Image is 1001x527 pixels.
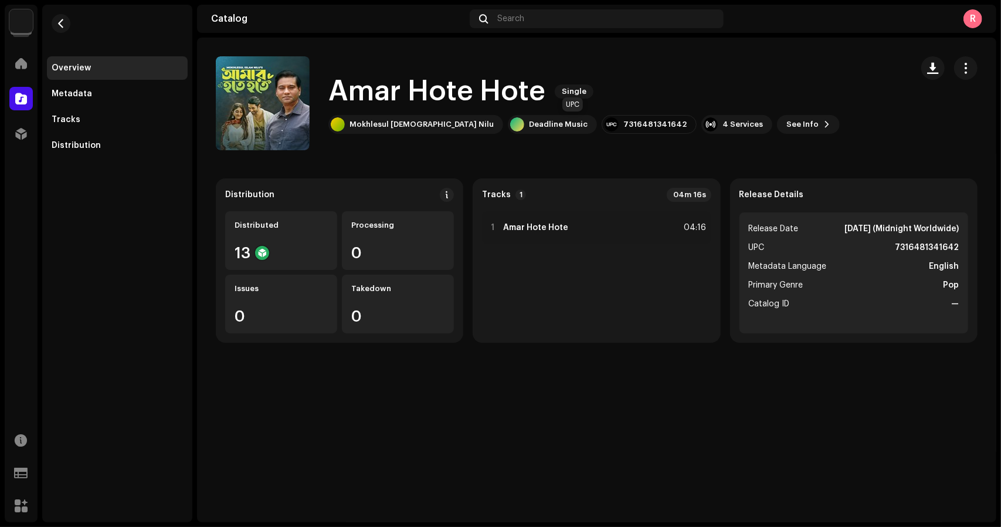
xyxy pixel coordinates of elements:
strong: Pop [943,278,959,292]
div: 7316481341642 [623,120,687,129]
span: Single [555,85,593,99]
strong: Release Details [739,190,804,200]
strong: Tracks [482,190,511,200]
div: R [963,9,982,28]
div: Tracks [52,115,80,124]
div: Takedown [351,284,444,293]
strong: Amar Hote Hote [503,223,568,232]
div: Mokhlesul [DEMOGRAPHIC_DATA] Nilu [349,120,494,129]
div: Overview [52,63,91,73]
div: Issues [235,284,328,293]
span: Metadata Language [749,259,827,273]
div: 04m 16s [667,188,711,202]
strong: — [951,297,959,311]
span: Search [497,14,524,23]
re-m-nav-item: Tracks [47,108,188,131]
strong: 7316481341642 [895,241,959,255]
h1: Amar Hote Hote [328,73,545,110]
div: 04:16 [681,221,707,235]
re-m-nav-item: Metadata [47,82,188,106]
div: Metadata [52,89,92,99]
re-m-nav-item: Distribution [47,134,188,157]
strong: English [929,259,959,273]
strong: [DATE] (Midnight Worldwide) [844,222,959,236]
span: Catalog ID [749,297,790,311]
img: 71b606cd-cf1a-4591-9c5c-2aa0cd6267be [9,9,33,33]
button: See Info [777,115,840,134]
div: Distributed [235,221,328,230]
div: Processing [351,221,444,230]
span: Primary Genre [749,278,803,292]
p-badge: 1 [515,190,526,200]
div: 4 Services [722,120,763,129]
re-m-nav-item: Overview [47,56,188,80]
span: UPC [749,241,765,255]
div: Distribution [52,141,101,150]
span: Release Date [749,222,799,236]
div: Deadline Music [529,120,588,129]
div: Catalog [211,14,465,23]
span: See Info [786,113,819,136]
div: Distribution [225,190,274,200]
